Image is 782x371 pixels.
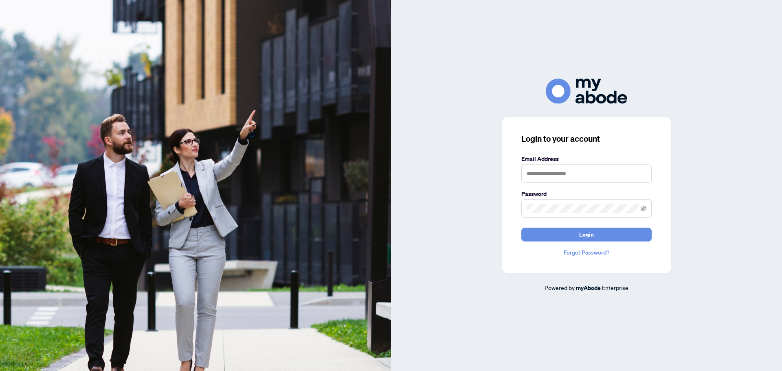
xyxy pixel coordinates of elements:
[521,248,652,257] a: Forgot Password?
[641,206,646,211] span: eye-invisible
[521,189,652,198] label: Password
[521,133,652,145] h3: Login to your account
[602,284,628,291] span: Enterprise
[521,154,652,163] label: Email Address
[576,283,601,292] a: myAbode
[546,79,627,103] img: ma-logo
[521,228,652,241] button: Login
[579,228,594,241] span: Login
[545,284,575,291] span: Powered by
